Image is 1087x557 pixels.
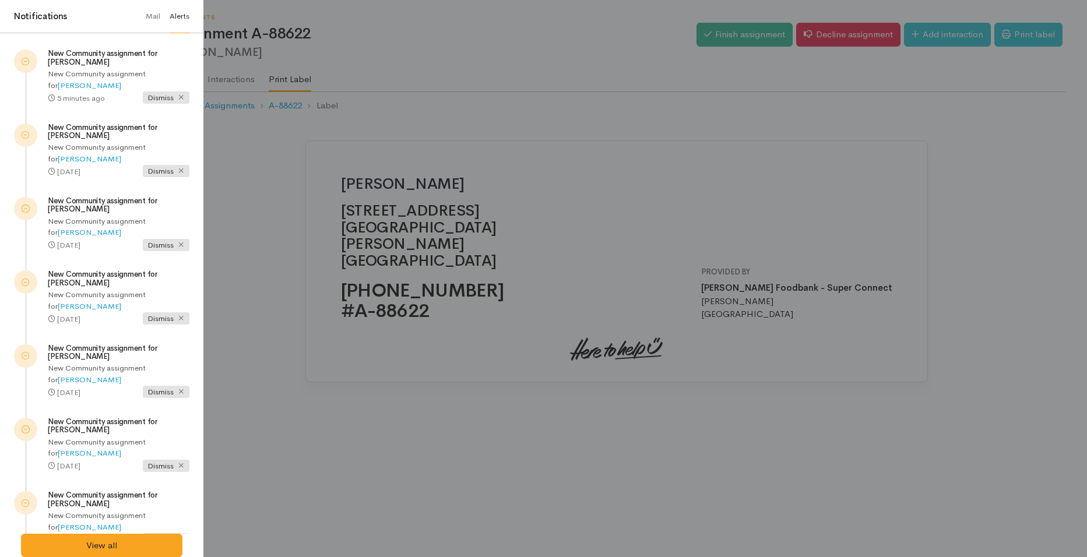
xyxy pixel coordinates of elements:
time: [DATE] [57,387,80,397]
h5: New Community assignment for [PERSON_NAME] [48,50,189,66]
p: New Community assignment for [48,510,189,533]
a: [PERSON_NAME] [58,301,121,311]
p: New Community assignment for [48,362,189,385]
span: Dismiss [143,386,189,398]
a: [PERSON_NAME] [58,448,121,458]
a: [PERSON_NAME] [58,227,121,237]
a: [PERSON_NAME] [58,522,121,532]
span: Dismiss [143,239,189,251]
p: New Community assignment for [48,436,189,459]
time: [DATE] [57,461,80,471]
time: [DATE] [57,167,80,177]
p: New Community assignment for [48,142,189,164]
p: New Community assignment for [48,289,189,312]
a: [PERSON_NAME] [58,375,121,385]
time: 5 minutes ago [57,93,105,103]
h5: New Community assignment for [PERSON_NAME] [48,270,189,287]
a: [PERSON_NAME] [58,80,121,90]
span: Dismiss [143,312,189,325]
h5: New Community assignment for [PERSON_NAME] [48,344,189,361]
a: [PERSON_NAME] [58,154,121,164]
h5: New Community assignment for [PERSON_NAME] [48,124,189,140]
h5: New Community assignment for [PERSON_NAME] [48,197,189,214]
span: Dismiss [143,460,189,472]
time: [DATE] [57,240,80,250]
h5: New Community assignment for [PERSON_NAME] [48,491,189,508]
p: New Community assignment for [48,68,189,91]
h4: Notifications [14,10,67,23]
span: Dismiss [143,165,189,177]
span: Dismiss [143,533,189,545]
time: [DATE] [57,314,80,324]
h5: New Community assignment for [PERSON_NAME] [48,418,189,435]
span: Dismiss [143,91,189,104]
p: New Community assignment for [48,216,189,238]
